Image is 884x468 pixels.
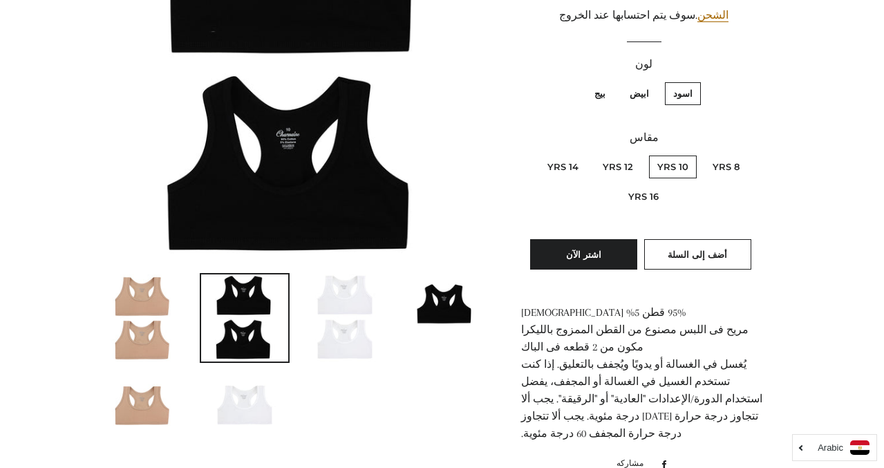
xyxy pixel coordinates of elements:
[668,249,727,260] span: أضف إلى السلة
[704,156,748,178] label: 8 Yrs
[521,7,767,24] div: .سوف يتم احتسابها عند الخروج
[521,56,767,73] label: لون
[402,274,489,333] img: تحميل الصورة في عارض المعرض ، برا بناتى سبورت من شارمين 2 فى الباك
[201,375,288,433] img: تحميل الصورة في عارض المعرض ، برا بناتى سبورت من شارمين 2 فى الباك
[621,82,657,105] label: ابيض
[201,274,288,362] img: تحميل الصورة في عارض المعرض ، برا بناتى سبورت من شارمين 2 فى الباك
[102,375,189,433] img: تحميل الصورة في عارض المعرض ، برا بناتى سبورت من شارمين 2 فى الباك
[818,443,843,452] i: Arabic
[620,185,667,208] label: 16 Yrs
[800,440,869,455] a: Arabic
[594,156,641,178] label: 12 Yrs
[521,341,762,440] span: مكون من 2 قطعه فى الباك يُغسل في الغسالة أو يدويًا ويُجفف بالتعليق. إذا كنت تستخدم الغسيل في الغس...
[539,156,587,178] label: 14 Yrs
[521,129,767,147] label: مقاس
[644,239,751,270] button: أضف إلى السلة
[697,9,728,22] a: الشحن
[665,82,701,105] label: اسود
[102,274,189,362] img: تحميل الصورة في عارض المعرض ، برا بناتى سبورت من شارمين 2 فى الباك
[521,304,767,442] div: 95% قطن 5% [DEMOGRAPHIC_DATA] مريح فى اللبس مصنوع من القطن الممزوج بالليكرا
[530,239,637,270] button: اشتر الآن
[586,82,614,105] label: بيج
[301,274,388,362] img: تحميل الصورة في عارض المعرض ، برا بناتى سبورت من شارمين 2 فى الباك
[649,156,697,178] label: 10 Yrs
